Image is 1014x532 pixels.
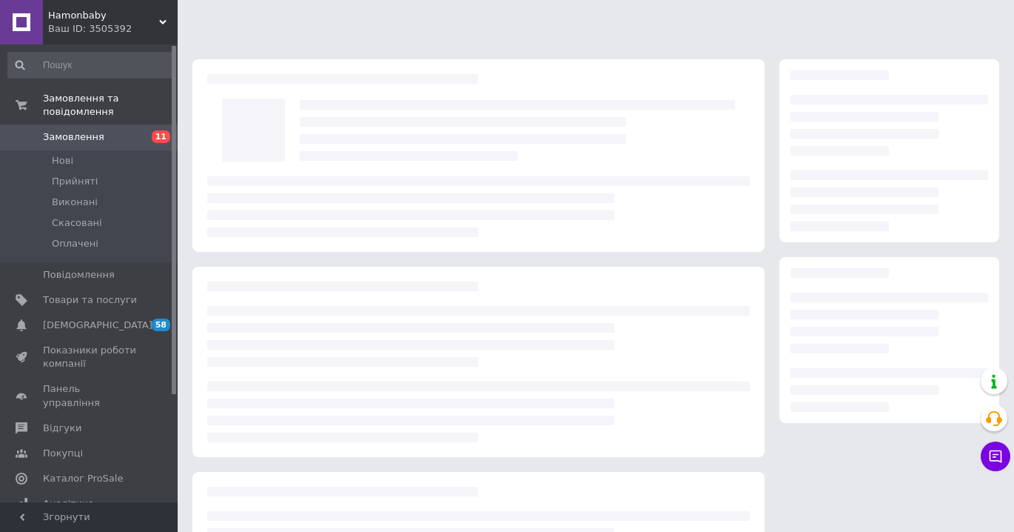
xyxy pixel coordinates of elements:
[43,319,152,332] span: [DEMOGRAPHIC_DATA]
[43,293,137,307] span: Товари та послуги
[52,175,98,188] span: Прийняті
[43,268,115,282] span: Повідомлення
[43,130,104,144] span: Замовлення
[43,472,123,485] span: Каталог ProSale
[43,497,94,511] span: Аналітика
[52,237,98,250] span: Оплачені
[43,344,137,370] span: Показники роботи компанії
[152,130,170,143] span: 11
[7,52,175,79] input: Пошук
[52,196,98,209] span: Виконані
[48,9,159,22] span: Hamonbaby
[43,382,137,409] span: Панель управління
[981,442,1010,471] button: Чат з покупцем
[152,319,170,331] span: 58
[43,92,178,119] span: Замовлення та повідомлення
[52,154,73,167] span: Нові
[43,422,81,435] span: Відгуки
[52,216,102,230] span: Скасовані
[48,22,178,36] div: Ваш ID: 3505392
[43,447,83,460] span: Покупці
